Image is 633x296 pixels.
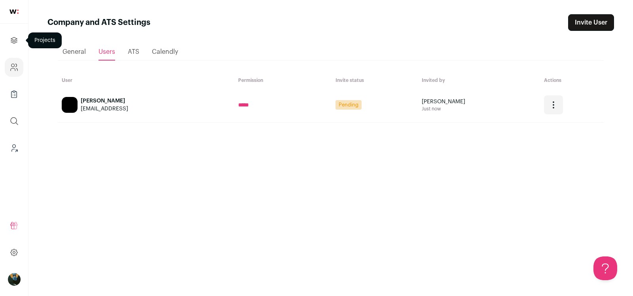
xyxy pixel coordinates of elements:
div: [EMAIL_ADDRESS] [81,105,128,113]
button: Open dropdown [544,95,563,114]
h1: Company and ATS Settings [47,17,150,28]
iframe: Help Scout Beacon - Open [593,256,617,280]
span: Calendly [152,49,178,55]
th: Invite status [332,73,418,87]
span: ATS [128,49,139,55]
img: wellfound-shorthand-0d5821cbd27db2630d0214b213865d53afaa358527fdda9d0ea32b1df1b89c2c.svg [9,9,19,14]
span: Pending [335,100,362,110]
button: Open dropdown [8,273,21,286]
a: Projects [5,31,23,50]
a: Invite User [568,14,614,31]
div: [PERSON_NAME] [422,98,536,106]
div: Just now [422,106,536,112]
span: Users [99,49,115,55]
a: General [63,44,86,60]
th: User [58,73,234,87]
span: General [63,49,86,55]
a: ATS [128,44,139,60]
img: 12031951-medium_jpg [8,273,21,286]
a: Company Lists [5,85,23,104]
a: Leads (Backoffice) [5,139,23,157]
a: Company and ATS Settings [5,58,23,77]
div: Projects [28,32,62,48]
th: Actions [540,73,604,87]
th: Permission [234,73,332,87]
a: Calendly [152,44,178,60]
div: [PERSON_NAME] [81,97,128,105]
th: Invited by [418,73,540,87]
img: blank-avatar.png [62,97,78,113]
